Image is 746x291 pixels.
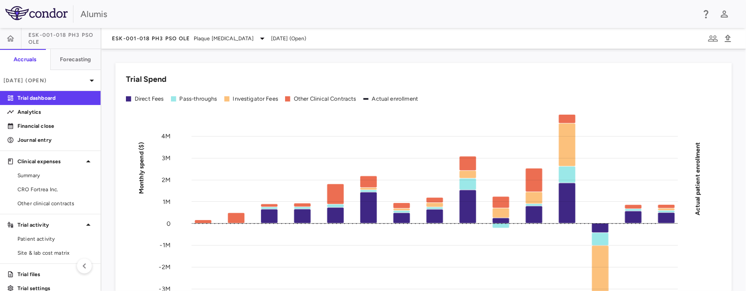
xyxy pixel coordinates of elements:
[3,77,87,84] p: [DATE] (Open)
[17,270,94,278] p: Trial files
[17,235,94,243] span: Patient activity
[271,35,307,42] span: [DATE] (Open)
[138,142,145,194] tspan: Monthly spend ($)
[17,122,94,130] p: Financial close
[17,158,83,165] p: Clinical expenses
[17,136,94,144] p: Journal entry
[372,95,418,103] div: Actual enrollment
[694,142,702,215] tspan: Actual patient enrollment
[163,198,171,206] tspan: 1M
[17,249,94,257] span: Site & lab cost matrix
[80,7,695,21] div: Alumis
[159,263,171,271] tspan: -2M
[294,95,356,103] div: Other Clinical Contracts
[167,220,171,227] tspan: 0
[17,200,94,207] span: Other clinical contracts
[17,221,83,229] p: Trial activity
[162,154,171,162] tspan: 3M
[135,95,164,103] div: Direct Fees
[28,32,101,46] span: ESK-001-018 Ph3 PsO OLE
[17,186,94,193] span: CRO Fortrea Inc.
[60,56,91,63] h6: Forecasting
[162,176,171,184] tspan: 2M
[14,56,36,63] h6: Accruals
[112,35,190,42] span: ESK-001-018 Ph3 PsO OLE
[161,133,171,140] tspan: 4M
[5,6,68,20] img: logo-full-BYUhSk78.svg
[17,108,94,116] p: Analytics
[233,95,279,103] div: Investigator Fees
[160,242,171,249] tspan: -1M
[180,95,217,103] div: Pass-throughs
[194,35,254,42] span: Plaque [MEDICAL_DATA]
[126,74,167,85] h6: Trial Spend
[17,94,94,102] p: Trial dashboard
[17,172,94,179] span: Summary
